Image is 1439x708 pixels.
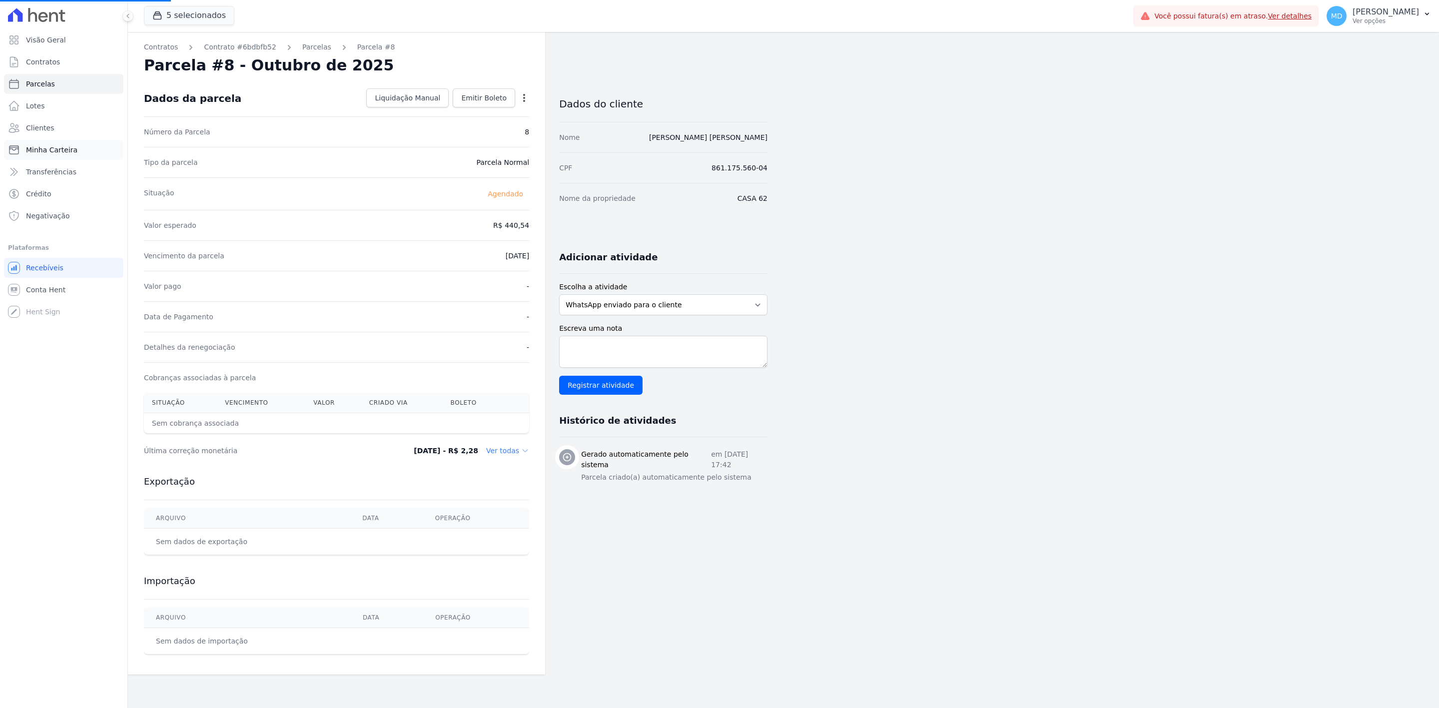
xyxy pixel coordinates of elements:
[461,93,507,103] span: Emitir Boleto
[4,30,123,50] a: Visão Geral
[8,242,119,254] div: Plataformas
[581,449,711,470] h3: Gerado automaticamente pelo sistema
[559,193,636,203] dt: Nome da propriedade
[144,508,350,529] th: Arquivo
[144,575,529,587] h3: Importação
[482,188,529,200] span: Agendado
[144,608,351,628] th: Arquivo
[1353,7,1419,17] p: [PERSON_NAME]
[1268,12,1312,20] a: Ver detalhes
[366,88,449,107] a: Liquidação Manual
[443,393,506,413] th: Boleto
[144,188,174,200] dt: Situação
[4,52,123,72] a: Contratos
[1154,11,1312,21] span: Você possui fatura(s) em atraso.
[26,79,55,89] span: Parcelas
[527,281,529,291] dd: -
[1331,12,1343,19] span: MD
[144,281,181,291] dt: Valor pago
[26,123,54,133] span: Clientes
[144,476,529,488] h3: Exportação
[204,42,276,52] a: Contrato #6bdbfb52
[423,608,529,628] th: Operação
[302,42,331,52] a: Parcelas
[4,184,123,204] a: Crédito
[581,472,767,483] p: Parcela criado(a) automaticamente pelo sistema
[144,446,372,456] dt: Última correção monetária
[357,42,395,52] a: Parcela #8
[26,35,66,45] span: Visão Geral
[711,449,767,470] p: em [DATE] 17:42
[26,211,70,221] span: Negativação
[506,251,529,261] dd: [DATE]
[361,393,443,413] th: Criado via
[144,6,234,25] button: 5 selecionados
[476,157,529,167] dd: Parcela Normal
[527,342,529,352] dd: -
[414,446,478,456] dd: [DATE] - R$ 2,28
[144,251,224,261] dt: Vencimento da parcela
[26,189,51,199] span: Crédito
[26,101,45,111] span: Lotes
[4,140,123,160] a: Minha Carteira
[144,529,350,555] td: Sem dados de exportação
[26,167,76,177] span: Transferências
[559,132,580,142] dt: Nome
[144,56,394,74] h2: Parcela #8 - Outubro de 2025
[350,508,423,529] th: Data
[144,42,529,52] nav: Breadcrumb
[4,162,123,182] a: Transferências
[423,508,529,529] th: Operação
[144,220,196,230] dt: Valor esperado
[527,312,529,322] dd: -
[144,373,256,383] dt: Cobranças associadas à parcela
[4,206,123,226] a: Negativação
[737,193,767,203] dd: CASA 62
[493,220,529,230] dd: R$ 440,54
[4,258,123,278] a: Recebíveis
[559,415,676,427] h3: Histórico de atividades
[712,163,767,173] dd: 861.175.560-04
[144,157,198,167] dt: Tipo da parcela
[559,282,767,292] label: Escolha a atividade
[559,251,658,263] h3: Adicionar atividade
[144,312,213,322] dt: Data de Pagamento
[144,127,210,137] dt: Número da Parcela
[375,93,440,103] span: Liquidação Manual
[144,393,217,413] th: Situação
[4,280,123,300] a: Conta Hent
[26,263,63,273] span: Recebíveis
[559,323,767,334] label: Escreva uma nota
[649,133,767,141] a: [PERSON_NAME] [PERSON_NAME]
[1319,2,1439,30] button: MD [PERSON_NAME] Ver opções
[26,145,77,155] span: Minha Carteira
[217,393,305,413] th: Vencimento
[144,92,241,104] div: Dados da parcela
[305,393,361,413] th: Valor
[4,74,123,94] a: Parcelas
[26,285,65,295] span: Conta Hent
[525,127,529,137] dd: 8
[144,628,351,655] td: Sem dados de importação
[351,608,423,628] th: Data
[559,98,767,110] h3: Dados do cliente
[144,342,235,352] dt: Detalhes da renegociação
[144,42,178,52] a: Contratos
[559,376,643,395] input: Registrar atividade
[26,57,60,67] span: Contratos
[144,413,443,434] th: Sem cobrança associada
[4,118,123,138] a: Clientes
[559,163,572,173] dt: CPF
[1353,17,1419,25] p: Ver opções
[453,88,515,107] a: Emitir Boleto
[4,96,123,116] a: Lotes
[486,446,529,456] dd: Ver todas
